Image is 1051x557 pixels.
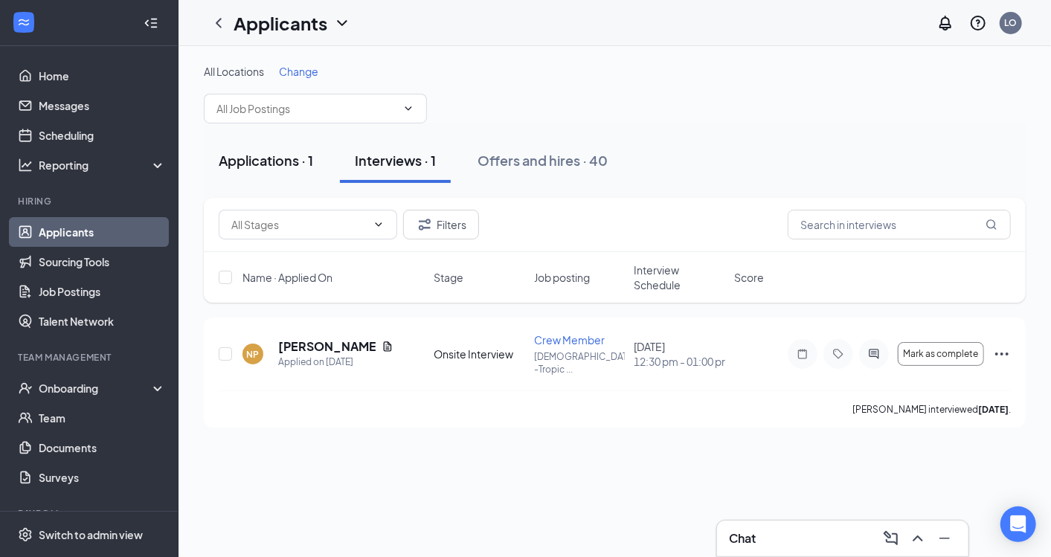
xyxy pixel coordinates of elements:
[402,103,414,115] svg: ChevronDown
[478,151,608,170] div: Offers and hires · 40
[16,15,31,30] svg: WorkstreamLogo
[993,345,1011,363] svg: Ellipses
[373,219,385,231] svg: ChevronDown
[39,433,166,463] a: Documents
[39,463,166,492] a: Surveys
[39,91,166,120] a: Messages
[829,348,847,360] svg: Tag
[144,16,158,30] svg: Collapse
[634,339,725,369] div: [DATE]
[39,527,143,542] div: Switch to admin view
[865,348,883,360] svg: ActiveChat
[1005,16,1018,29] div: LO
[933,527,957,550] button: Minimize
[729,530,756,547] h3: Chat
[39,61,166,91] a: Home
[534,333,605,347] span: Crew Member
[898,342,984,366] button: Mark as complete
[39,306,166,336] a: Talent Network
[39,217,166,247] a: Applicants
[39,247,166,277] a: Sourcing Tools
[247,348,260,361] div: NP
[534,270,590,285] span: Job posting
[403,210,479,239] button: Filter Filters
[278,338,376,355] h5: [PERSON_NAME]
[879,527,903,550] button: ComposeMessage
[906,527,930,550] button: ChevronUp
[434,270,463,285] span: Stage
[39,277,166,306] a: Job Postings
[18,527,33,542] svg: Settings
[39,403,166,433] a: Team
[231,216,367,233] input: All Stages
[39,158,167,173] div: Reporting
[903,349,978,359] span: Mark as complete
[39,381,153,396] div: Onboarding
[1000,506,1036,542] div: Open Intercom Messenger
[234,10,327,36] h1: Applicants
[634,354,725,369] span: 12:30 pm - 01:00 pm
[216,100,396,117] input: All Job Postings
[434,347,525,361] div: Onsite Interview
[909,529,927,547] svg: ChevronUp
[242,270,332,285] span: Name · Applied On
[18,158,33,173] svg: Analysis
[279,65,318,78] span: Change
[936,14,954,32] svg: Notifications
[18,381,33,396] svg: UserCheck
[978,404,1009,415] b: [DATE]
[986,219,997,231] svg: MagnifyingGlass
[416,216,434,234] svg: Filter
[634,263,725,292] span: Interview Schedule
[39,120,166,150] a: Scheduling
[18,195,163,207] div: Hiring
[852,403,1011,416] p: [PERSON_NAME] interviewed .
[18,351,163,364] div: Team Management
[210,14,228,32] svg: ChevronLeft
[333,14,351,32] svg: ChevronDown
[936,529,954,547] svg: Minimize
[734,270,764,285] span: Score
[788,210,1011,239] input: Search in interviews
[794,348,811,360] svg: Note
[382,341,393,352] svg: Document
[355,151,436,170] div: Interviews · 1
[278,355,393,370] div: Applied on [DATE]
[969,14,987,32] svg: QuestionInfo
[882,529,900,547] svg: ComposeMessage
[534,350,626,376] p: [DEMOGRAPHIC_DATA] -Tropic ...
[219,151,313,170] div: Applications · 1
[18,507,163,520] div: Payroll
[204,65,264,78] span: All Locations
